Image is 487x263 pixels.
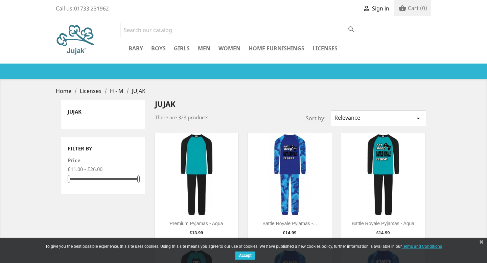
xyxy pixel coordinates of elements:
i:  [347,25,355,33]
span: £13.99 [190,230,203,235]
i:  [414,114,422,122]
span: H - M [110,87,123,95]
img: Premium Pyjamas - Aqua [155,133,238,217]
img: Jujak [56,23,97,57]
img: Battle Royale Pyjamas - Aqua [341,133,425,217]
a: Home Furnishings [245,44,308,54]
button:  [345,25,357,34]
button: Accept [235,252,255,260]
a: Battle Royale Pyjamas -... [262,221,317,226]
span: 12,964 verified reviews [238,68,300,76]
span: (0) [420,4,427,12]
span: £14.99 [283,230,297,235]
span: Sign in [372,5,389,12]
div: To give you the best possible experience, this site uses cookies. Using this site means you agree... [41,244,446,261]
button: Relevance [331,111,426,126]
a: Licenses [80,87,103,95]
a: 12,964 verified reviews [197,70,300,77]
input: Search [120,23,358,37]
a: Men [194,44,214,54]
span: 01733 231962 [74,5,109,12]
span: Cart [408,4,419,12]
p: Filter By [68,146,138,151]
div: Call us: [56,5,109,12]
a: JUJAK [132,87,145,95]
a: Women [215,44,244,54]
span: Licenses [80,87,101,95]
p: There are 323 products. [155,114,285,121]
span: Home [56,87,71,95]
span: £14.99 [376,230,390,235]
a: H - M [110,87,125,95]
a: Premium Pyjamas - Aqua [170,221,223,226]
a: JUJAK [68,108,82,115]
span: Sort by: [296,115,331,122]
a: Girls [170,44,193,54]
a: Terms and Conditions [402,242,442,250]
a: Battle Royale Pyjamas - Aqua [352,221,414,226]
a:  Sign in [363,5,389,12]
a: Baby [125,44,146,54]
a: Home [56,87,73,95]
a: Licenses [309,44,341,54]
p: £11.00 - £26.00 [68,166,138,172]
a: Boys [148,44,169,54]
h1: JUJAK [155,100,426,108]
i: shopping_basket [398,5,407,13]
img: Battle Royale Pyjamas -... [248,133,332,217]
p: Price [68,158,128,163]
i:  [363,5,371,13]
